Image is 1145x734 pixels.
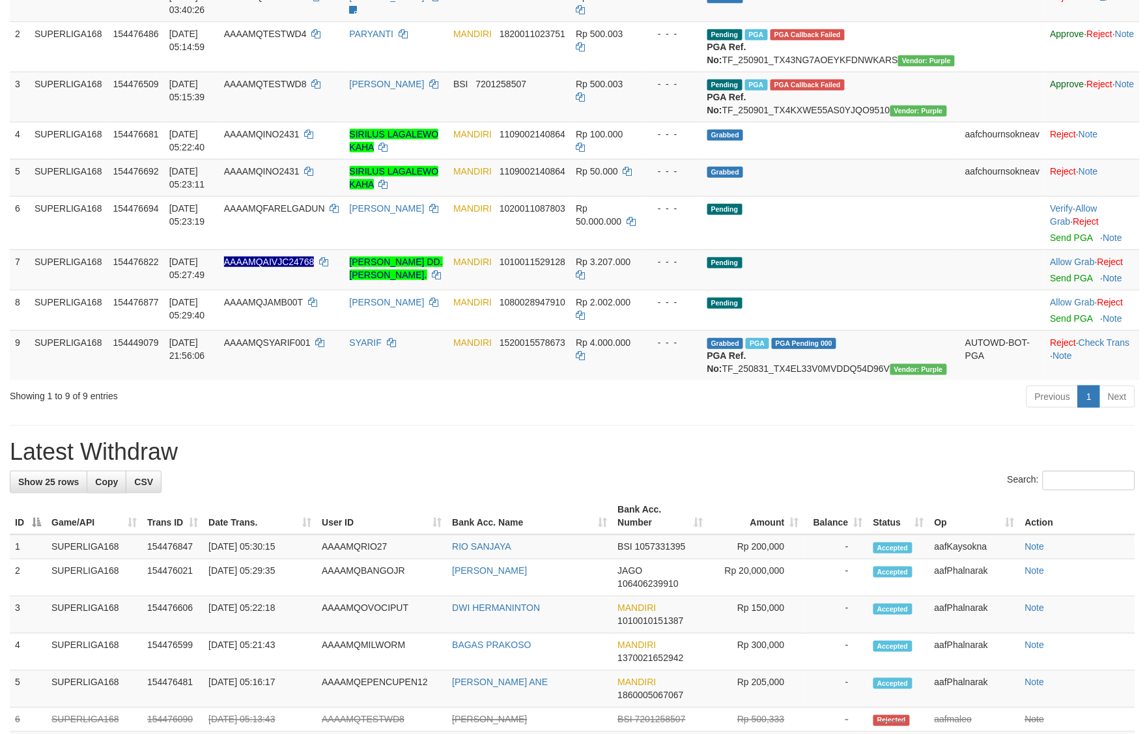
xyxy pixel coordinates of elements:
a: Reject [1073,216,1099,227]
span: [DATE] 05:15:39 [169,79,205,102]
a: Note [1053,350,1073,361]
span: Accepted [873,567,912,578]
td: 154476599 [142,634,203,671]
span: MANDIRI [453,29,492,39]
td: SUPERLIGA168 [29,159,108,196]
td: TF_250901_TX4KXWE55AS0YJQO9510 [702,72,961,122]
span: JAGO [618,566,643,576]
span: Rp 50.000.000 [576,203,621,227]
td: aafPhalnarak [929,559,1020,597]
label: Search: [1008,471,1135,490]
a: DWI HERMANINTON [452,603,540,614]
a: SYARIF [350,337,382,348]
td: 3 [10,597,46,634]
a: Note [1103,313,1123,324]
div: - - - [647,78,697,91]
span: Pending [707,298,742,309]
a: Note [1025,542,1045,552]
span: Copy 1860005067067 to clipboard [618,690,684,701]
div: Showing 1 to 9 of 9 entries [10,384,468,402]
td: SUPERLIGA168 [46,671,142,708]
td: 154476021 [142,559,203,597]
a: Send PGA [1051,313,1093,324]
td: 154476847 [142,535,203,559]
div: - - - [647,202,697,215]
span: Copy 1080028947910 to clipboard [500,297,565,307]
a: Allow Grab [1051,297,1095,307]
span: MANDIRI [453,166,492,176]
th: Game/API: activate to sort column ascending [46,498,142,535]
a: [PERSON_NAME] [350,297,425,307]
a: Allow Grab [1051,203,1097,227]
td: aafchournsokneav [960,159,1045,196]
a: Verify [1051,203,1073,214]
a: Send PGA [1051,273,1093,283]
td: · [1045,249,1140,290]
a: [PERSON_NAME] DD. [PERSON_NAME]. [350,257,443,280]
span: 154476694 [113,203,159,214]
span: Copy 1109002140864 to clipboard [500,166,565,176]
a: RIO SANJAYA [452,542,511,552]
td: 4 [10,122,29,159]
span: MANDIRI [453,337,492,348]
span: AAAAMQFARELGADUN [224,203,325,214]
div: - - - [647,296,697,309]
a: Note [1025,603,1045,614]
span: 154476692 [113,166,159,176]
span: Marked by aafchoeunmanni [746,338,769,349]
span: PGA Pending [772,338,837,349]
span: Marked by aafmaleo [745,29,768,40]
span: Rejected [873,715,910,726]
td: AAAAMQTESTWD8 [317,708,447,732]
span: Pending [707,79,742,91]
td: [DATE] 05:29:35 [203,559,317,597]
td: [DATE] 05:21:43 [203,634,317,671]
a: Send PGA [1051,233,1093,243]
span: 154476486 [113,29,159,39]
td: SUPERLIGA168 [29,21,108,72]
span: Copy 1057331395 to clipboard [635,542,686,552]
span: Copy 1109002140864 to clipboard [500,129,565,139]
b: PGA Ref. No: [707,92,746,115]
span: · [1051,297,1097,307]
span: Copy 1520015578673 to clipboard [500,337,565,348]
td: · [1045,159,1140,196]
td: Rp 300,000 [709,634,804,671]
div: - - - [647,336,697,349]
td: 9 [10,330,29,380]
span: 154449079 [113,337,159,348]
a: Next [1099,386,1135,408]
td: SUPERLIGA168 [29,249,108,290]
td: 5 [10,159,29,196]
span: Pending [707,204,742,215]
a: [PERSON_NAME] [350,203,425,214]
span: Show 25 rows [18,477,79,487]
span: 154476877 [113,297,159,307]
b: PGA Ref. No: [707,42,746,65]
a: [PERSON_NAME] [452,714,527,725]
td: SUPERLIGA168 [46,559,142,597]
td: [DATE] 05:22:18 [203,597,317,634]
span: Copy 7201258507 to clipboard [475,79,526,89]
a: Note [1103,273,1123,283]
td: SUPERLIGA168 [29,330,108,380]
td: Rp 200,000 [709,535,804,559]
div: - - - [647,165,697,178]
a: Show 25 rows [10,471,87,493]
span: 154476509 [113,79,159,89]
td: SUPERLIGA168 [29,72,108,122]
td: SUPERLIGA168 [46,708,142,732]
a: 1 [1078,386,1100,408]
th: Status: activate to sort column ascending [868,498,929,535]
td: AAAAMQOVOCIPUT [317,597,447,634]
span: Copy 7201258507 to clipboard [635,714,686,725]
input: Search: [1043,471,1135,490]
span: [DATE] 21:56:06 [169,337,205,361]
span: Copy 106406239910 to clipboard [618,579,679,589]
a: Reject [1087,79,1113,89]
span: Pending [707,29,742,40]
span: MANDIRI [618,603,657,614]
a: Reject [1087,29,1113,39]
span: [DATE] 05:23:19 [169,203,205,227]
a: Note [1115,79,1135,89]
